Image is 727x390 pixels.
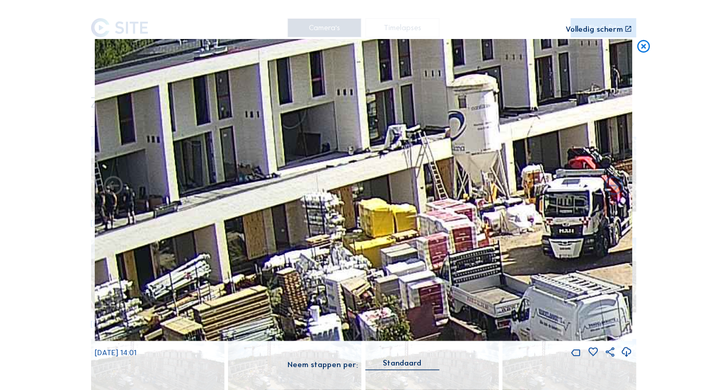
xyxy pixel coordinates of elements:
span: [DATE] 14:01 [95,348,136,357]
div: Standaard [365,358,439,370]
i: Back [603,175,625,198]
div: Standaard [383,358,421,368]
i: Forward [102,175,125,198]
div: Neem stappen per: [287,361,358,369]
img: Image [95,39,633,341]
div: Volledig scherm [566,25,623,33]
